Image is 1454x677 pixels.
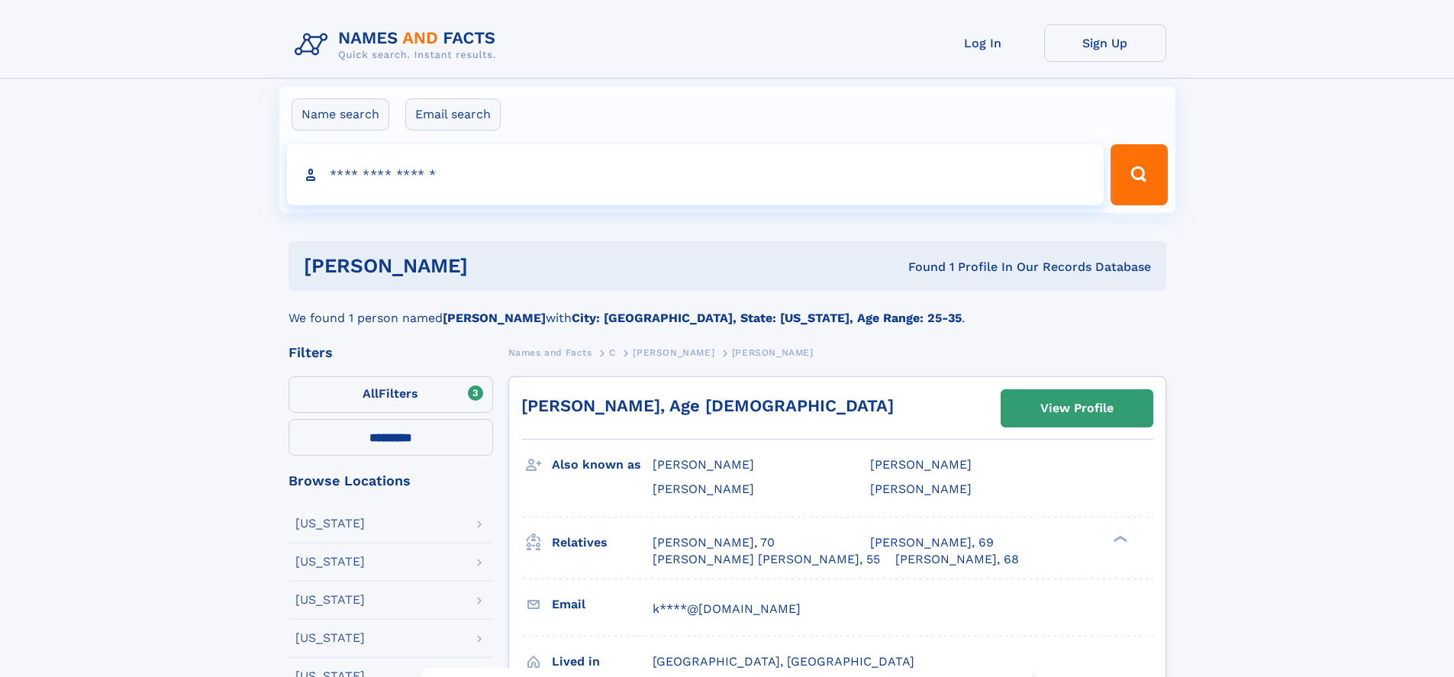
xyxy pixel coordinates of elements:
[1044,24,1166,62] a: Sign Up
[405,98,501,131] label: Email search
[653,551,880,568] a: [PERSON_NAME] [PERSON_NAME], 55
[732,347,814,358] span: [PERSON_NAME]
[289,24,508,66] img: Logo Names and Facts
[653,654,914,669] span: [GEOGRAPHIC_DATA], [GEOGRAPHIC_DATA]
[295,517,365,530] div: [US_STATE]
[609,343,616,362] a: C
[633,347,714,358] span: [PERSON_NAME]
[1111,144,1167,205] button: Search Button
[295,556,365,568] div: [US_STATE]
[295,632,365,644] div: [US_STATE]
[552,452,653,478] h3: Also known as
[870,534,994,551] a: [PERSON_NAME], 69
[653,482,754,496] span: [PERSON_NAME]
[870,482,972,496] span: [PERSON_NAME]
[508,343,592,362] a: Names and Facts
[292,98,389,131] label: Name search
[870,457,972,472] span: [PERSON_NAME]
[1040,391,1114,426] div: View Profile
[653,457,754,472] span: [PERSON_NAME]
[304,256,688,276] h1: [PERSON_NAME]
[609,347,616,358] span: C
[521,396,894,415] a: [PERSON_NAME], Age [DEMOGRAPHIC_DATA]
[289,376,493,413] label: Filters
[295,594,365,606] div: [US_STATE]
[443,311,546,325] b: [PERSON_NAME]
[653,534,775,551] a: [PERSON_NAME], 70
[289,346,493,359] div: Filters
[1001,390,1153,427] a: View Profile
[922,24,1044,62] a: Log In
[552,592,653,617] h3: Email
[572,311,962,325] b: City: [GEOGRAPHIC_DATA], State: [US_STATE], Age Range: 25-35
[552,649,653,675] h3: Lived in
[287,144,1104,205] input: search input
[633,343,714,362] a: [PERSON_NAME]
[688,259,1151,276] div: Found 1 Profile In Our Records Database
[1110,534,1128,543] div: ❯
[289,291,1166,327] div: We found 1 person named with .
[552,530,653,556] h3: Relatives
[363,386,379,401] span: All
[289,474,493,488] div: Browse Locations
[895,551,1019,568] a: [PERSON_NAME], 68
